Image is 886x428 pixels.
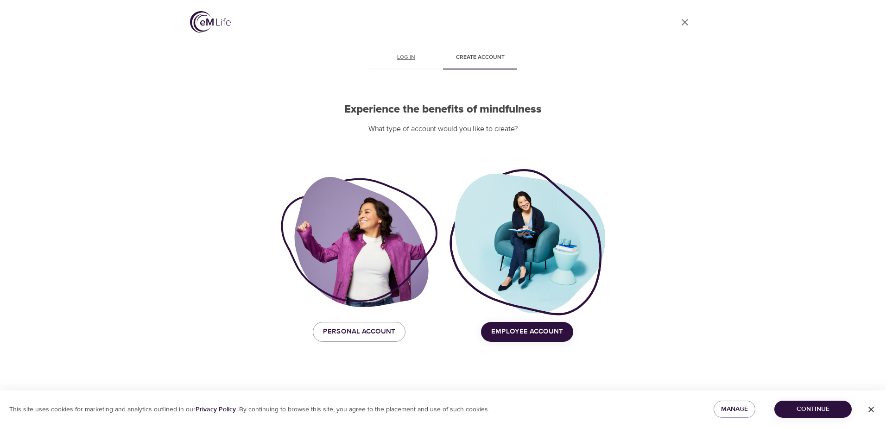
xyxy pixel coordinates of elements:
p: What type of account would you like to create? [281,124,605,134]
a: Privacy Policy [196,405,236,414]
span: Create account [449,53,512,63]
span: Employee Account [491,326,563,338]
button: Employee Account [481,322,573,341]
span: Log in [374,53,437,63]
h2: Experience the benefits of mindfulness [281,103,605,116]
span: Personal Account [323,326,395,338]
img: logo [190,11,231,33]
button: Continue [774,401,852,418]
a: close [674,11,696,33]
button: Personal Account [313,322,405,341]
span: Manage [721,403,748,415]
span: Continue [782,403,844,415]
button: Manage [714,401,755,418]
